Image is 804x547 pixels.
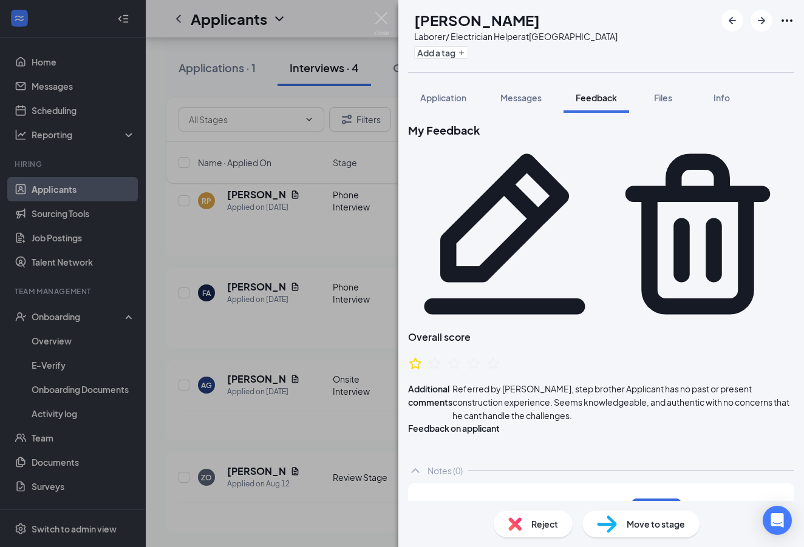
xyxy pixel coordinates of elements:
[408,382,452,422] span: Additional comments
[420,92,466,103] span: Application
[486,356,500,371] svg: StarBorder
[458,49,465,56] svg: Plus
[780,13,794,28] svg: Ellipses
[601,138,794,331] svg: Trash
[408,331,794,344] h3: Overall score
[408,422,500,434] div: Feedback on applicant
[428,356,442,371] svg: StarBorder
[414,10,540,30] h1: [PERSON_NAME]
[500,92,542,103] span: Messages
[408,138,601,331] svg: Pencil
[452,382,794,422] span: Referred by [PERSON_NAME], step brother Applicant has no past or present construction experience....
[428,465,463,477] div: Notes (0)
[632,498,681,518] button: Add note
[763,506,792,535] div: Open Intercom Messenger
[654,92,672,103] span: Files
[466,356,481,371] svg: StarBorder
[447,356,462,371] svg: StarBorder
[576,92,617,103] span: Feedback
[408,122,794,138] h2: My Feedback
[714,92,730,103] span: Info
[725,13,740,28] svg: ArrowLeftNew
[414,30,618,42] div: Laborer/ Electrician Helper at [GEOGRAPHIC_DATA]
[531,517,558,531] span: Reject
[721,10,743,32] button: ArrowLeftNew
[408,356,423,371] svg: StarBorder
[754,13,769,28] svg: ArrowRight
[414,46,468,59] button: PlusAdd a tag
[627,517,685,531] span: Move to stage
[751,10,772,32] button: ArrowRight
[408,463,423,478] svg: ChevronUp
